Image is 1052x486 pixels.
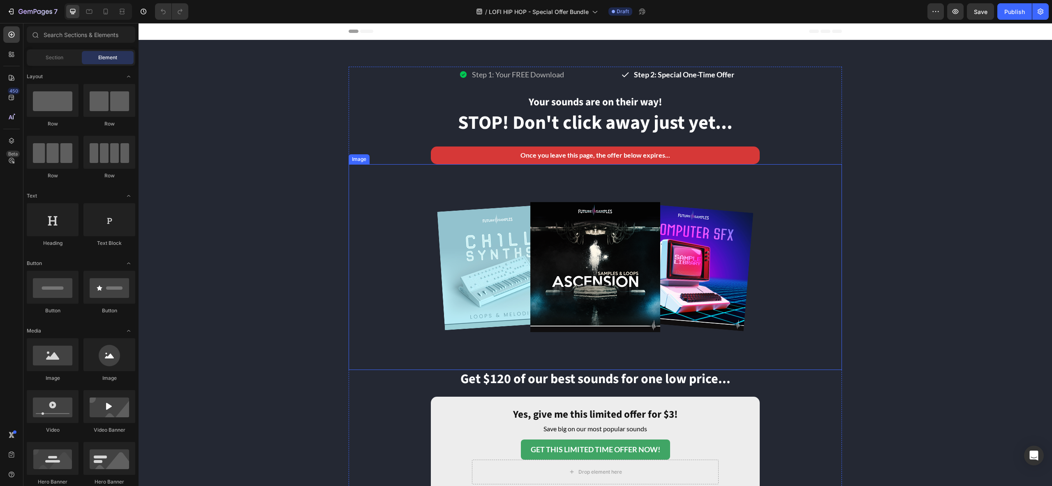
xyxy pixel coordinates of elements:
[210,347,703,366] h2: Get $120 of our best sounds for one low price...
[27,240,79,247] div: Heading
[122,189,135,202] span: Toggle open
[98,54,117,61] span: Element
[27,426,79,434] div: Video
[122,70,135,83] span: Toggle open
[293,126,620,138] p: Once you leave this page, the offer below expires...
[382,416,532,436] button: <strong>GET THIS LIMITED TIME OFFER NOW!</strong>
[210,87,703,113] h2: STOP! Don't click away just yet...
[8,88,20,94] div: 450
[1024,446,1044,465] div: Open Intercom Messenger
[83,240,135,247] div: Text Block
[292,141,621,347] img: gempages_525260146855641949-effc11e5-771d-4a61-9095-4bb67fcb23a5.png
[495,47,596,56] strong: Step 2: Special One-Time Offer
[27,192,37,200] span: Text
[485,7,487,16] span: /
[139,23,1052,486] iframe: Design area
[27,478,79,486] div: Hero Banner
[155,3,188,20] div: Undo/Redo
[27,120,79,128] div: Row
[333,45,425,58] p: Step 1: Your FREE Download
[27,26,135,43] input: Search Sections & Elements
[392,420,522,433] strong: GET THIS LIMITED TIME OFFER NOW!
[489,7,589,16] span: LOFI HIP HOP - Special Offer Bundle
[212,133,229,140] div: Image
[83,374,135,382] div: Image
[974,8,987,15] span: Save
[27,327,41,335] span: Media
[967,3,994,20] button: Save
[27,307,79,314] div: Button
[83,478,135,486] div: Hero Banner
[210,72,703,87] h2: Your sounds are on their way!
[617,8,629,15] span: Draft
[997,3,1032,20] button: Publish
[1004,7,1025,16] div: Publish
[293,400,620,412] p: Save big on our most popular sounds
[83,120,135,128] div: Row
[46,54,63,61] span: Section
[83,426,135,434] div: Video Banner
[27,172,79,179] div: Row
[54,7,58,16] p: 7
[122,257,135,270] span: Toggle open
[3,3,61,20] button: 7
[27,374,79,382] div: Image
[122,324,135,337] span: Toggle open
[6,151,20,157] div: Beta
[83,307,135,314] div: Button
[27,73,43,80] span: Layout
[27,260,42,267] span: Button
[292,384,621,399] h2: Yes, give me this limited offer for $3!
[83,172,135,179] div: Row
[440,446,483,452] div: Drop element here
